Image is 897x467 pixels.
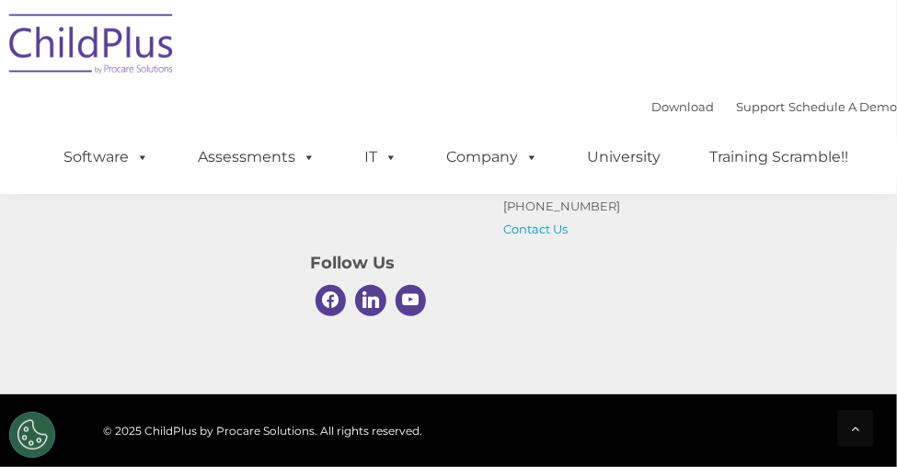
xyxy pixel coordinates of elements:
[351,280,391,321] a: Linkedin
[651,99,897,114] font: |
[391,280,431,321] a: Youtube
[736,99,785,114] a: Support
[651,99,714,114] a: Download
[788,99,897,114] a: Schedule A Demo
[9,412,55,458] button: Cookies Settings
[311,280,351,321] a: Facebook
[179,139,334,176] a: Assessments
[45,139,167,176] a: Software
[428,139,557,176] a: Company
[504,222,569,236] a: Contact Us
[311,250,587,276] h4: Follow Us
[569,139,679,176] a: University
[346,139,416,176] a: IT
[104,424,423,438] span: © 2025 ChildPlus by Procare Solutions. All rights reserved.
[691,139,867,176] a: Training Scramble!!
